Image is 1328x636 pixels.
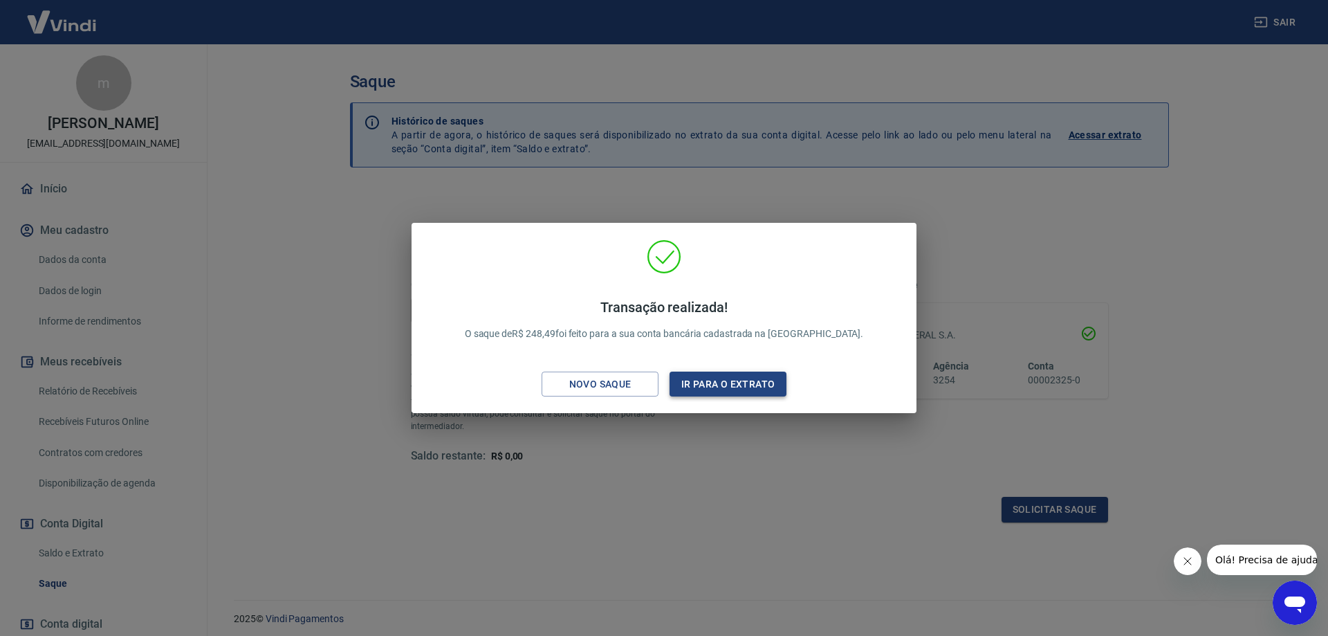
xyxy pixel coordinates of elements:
[465,299,864,316] h4: Transação realizada!
[670,372,786,397] button: Ir para o extrato
[542,372,658,397] button: Novo saque
[1174,547,1201,575] iframe: Fechar mensagem
[553,376,648,393] div: Novo saque
[465,299,864,341] p: O saque de R$ 248,49 foi feito para a sua conta bancária cadastrada na [GEOGRAPHIC_DATA].
[8,10,116,21] span: Olá! Precisa de ajuda?
[1207,545,1317,575] iframe: Mensagem da empresa
[1273,581,1317,625] iframe: Botão para abrir a janela de mensagens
